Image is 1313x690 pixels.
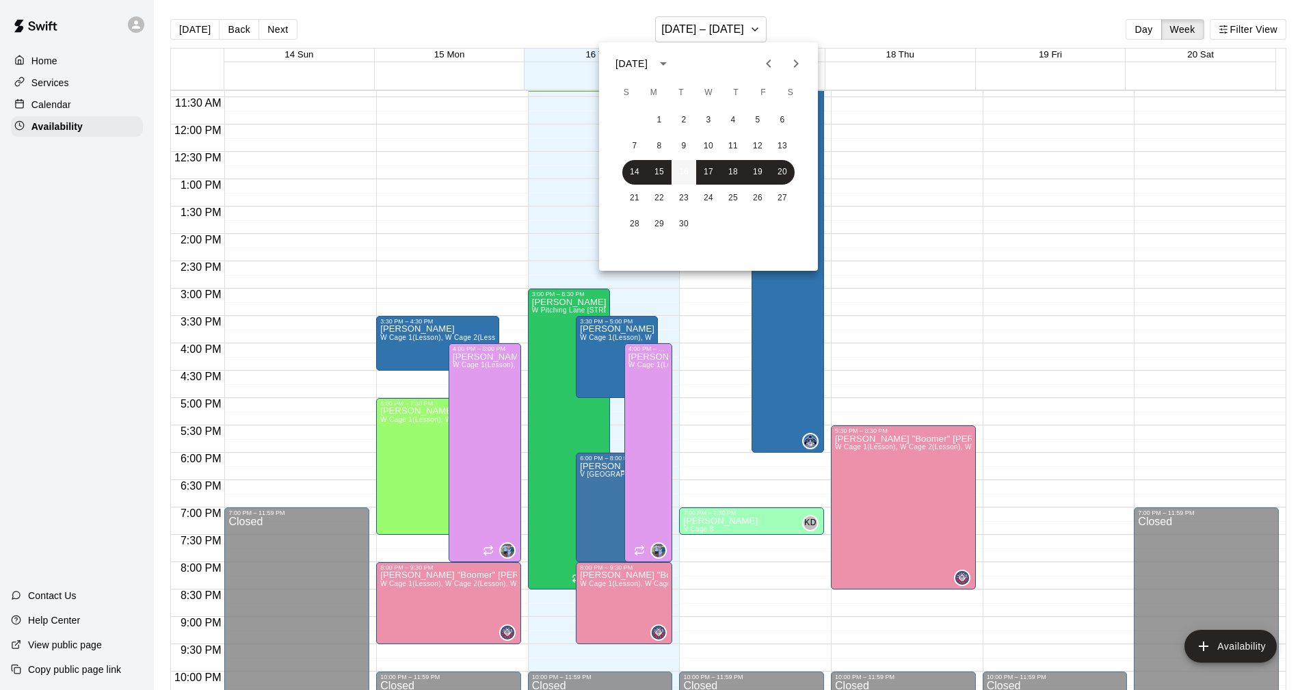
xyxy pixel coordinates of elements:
span: Monday [641,79,666,107]
button: 10 [696,134,721,159]
button: 26 [745,186,770,211]
button: 22 [647,186,672,211]
button: 29 [647,212,672,237]
span: Tuesday [669,79,693,107]
button: 27 [770,186,795,211]
button: 1 [647,108,672,133]
span: Friday [751,79,775,107]
button: 17 [696,160,721,185]
button: 8 [647,134,672,159]
button: 24 [696,186,721,211]
span: Wednesday [696,79,721,107]
button: Previous month [755,50,782,77]
div: [DATE] [615,57,648,71]
button: 20 [770,160,795,185]
button: 12 [745,134,770,159]
button: 15 [647,160,672,185]
span: Sunday [614,79,639,107]
button: 3 [696,108,721,133]
button: 9 [672,134,696,159]
button: 14 [622,160,647,185]
button: 21 [622,186,647,211]
button: 28 [622,212,647,237]
button: 25 [721,186,745,211]
button: 18 [721,160,745,185]
button: 23 [672,186,696,211]
button: 16 [672,160,696,185]
span: Saturday [778,79,803,107]
button: 30 [672,212,696,237]
button: 6 [770,108,795,133]
button: 5 [745,108,770,133]
button: 7 [622,134,647,159]
button: 4 [721,108,745,133]
button: 13 [770,134,795,159]
button: 19 [745,160,770,185]
button: calendar view is open, switch to year view [652,52,675,75]
button: Next month [782,50,810,77]
button: 11 [721,134,745,159]
button: 2 [672,108,696,133]
span: Thursday [724,79,748,107]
